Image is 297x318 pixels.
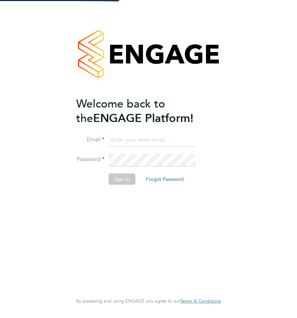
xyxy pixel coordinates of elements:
a: Terms & Conditions [180,298,221,304]
button: Sign In [109,173,135,185]
input: Enter your work email... [109,134,196,147]
h2: ENGAGE Platform! [76,97,214,126]
label: Email [76,136,104,143]
span: By accessing and using ENGAGE you agree to our [76,298,221,304]
label: Password [76,156,104,163]
span: Welcome back to the [76,97,165,125]
button: Forgot Password [140,173,189,185]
